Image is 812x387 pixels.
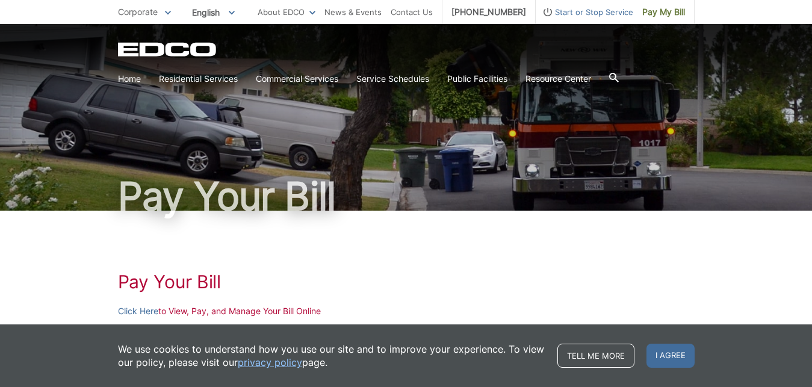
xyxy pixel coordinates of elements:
[118,7,158,17] span: Corporate
[183,2,244,22] span: English
[118,72,141,85] a: Home
[324,5,382,19] a: News & Events
[447,72,507,85] a: Public Facilities
[642,5,685,19] span: Pay My Bill
[258,5,315,19] a: About EDCO
[118,177,695,215] h1: Pay Your Bill
[159,72,238,85] a: Residential Services
[525,72,591,85] a: Resource Center
[118,305,158,318] a: Click Here
[118,342,545,369] p: We use cookies to understand how you use our site and to improve your experience. To view our pol...
[256,72,338,85] a: Commercial Services
[557,344,634,368] a: Tell me more
[646,344,695,368] span: I agree
[238,356,302,369] a: privacy policy
[118,305,695,318] p: to View, Pay, and Manage Your Bill Online
[391,5,433,19] a: Contact Us
[118,42,218,57] a: EDCD logo. Return to the homepage.
[118,271,695,293] h1: Pay Your Bill
[356,72,429,85] a: Service Schedules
